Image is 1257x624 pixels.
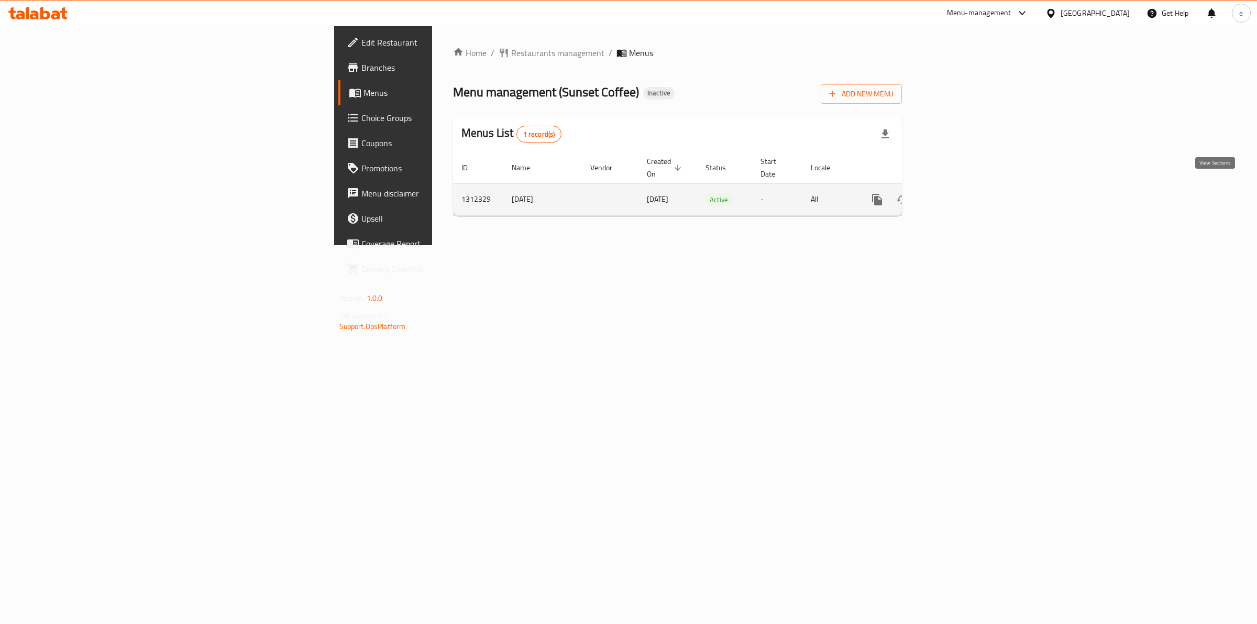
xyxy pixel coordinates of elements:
[629,47,653,59] span: Menus
[811,161,844,174] span: Locale
[338,231,544,256] a: Coverage Report
[339,291,365,305] span: Version:
[338,130,544,156] a: Coupons
[361,36,536,49] span: Edit Restaurant
[760,155,790,180] span: Start Date
[363,86,536,99] span: Menus
[367,291,383,305] span: 1.0.0
[453,80,639,104] span: Menu management ( Sunset Coffee )
[643,87,675,100] div: Inactive
[643,89,675,97] span: Inactive
[361,61,536,74] span: Branches
[647,192,668,206] span: [DATE]
[499,47,604,59] a: Restaurants management
[1061,7,1130,19] div: [GEOGRAPHIC_DATA]
[338,181,544,206] a: Menu disclaimer
[338,80,544,105] a: Menus
[361,262,536,275] span: Grocery Checklist
[361,212,536,225] span: Upsell
[512,161,544,174] span: Name
[856,152,974,184] th: Actions
[338,55,544,80] a: Branches
[802,183,856,215] td: All
[1239,7,1243,19] span: e
[338,156,544,181] a: Promotions
[873,122,898,147] div: Export file
[517,129,561,139] span: 1 record(s)
[590,161,626,174] span: Vendor
[511,47,604,59] span: Restaurants management
[338,256,544,281] a: Grocery Checklist
[829,87,894,101] span: Add New Menu
[361,162,536,174] span: Promotions
[516,126,562,143] div: Total records count
[947,7,1011,19] div: Menu-management
[338,30,544,55] a: Edit Restaurant
[361,237,536,250] span: Coverage Report
[338,105,544,130] a: Choice Groups
[453,47,902,59] nav: breadcrumb
[338,206,544,231] a: Upsell
[705,161,740,174] span: Status
[705,194,732,206] span: Active
[865,187,890,212] button: more
[361,187,536,200] span: Menu disclaimer
[647,155,685,180] span: Created On
[339,309,388,323] span: Get support on:
[461,125,561,143] h2: Menus List
[453,152,974,216] table: enhanced table
[609,47,612,59] li: /
[361,112,536,124] span: Choice Groups
[752,183,802,215] td: -
[361,137,536,149] span: Coupons
[461,161,481,174] span: ID
[339,320,406,333] a: Support.OpsPlatform
[821,84,902,104] button: Add New Menu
